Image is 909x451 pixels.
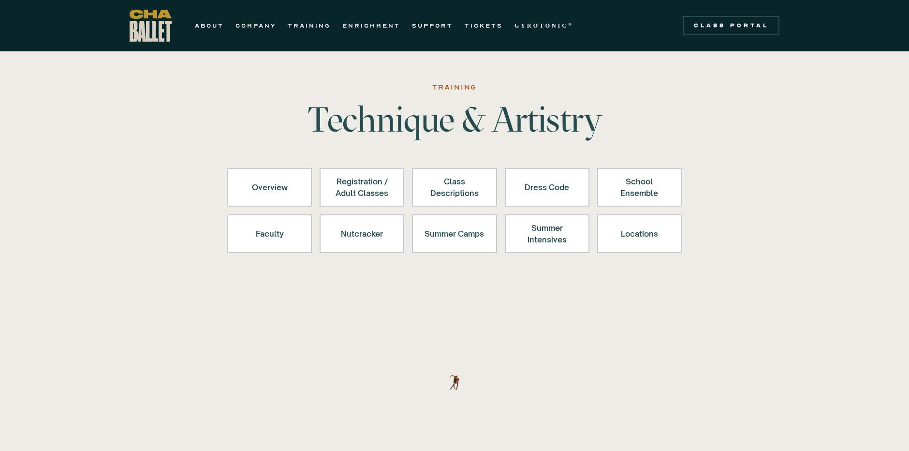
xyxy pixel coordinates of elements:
a: Summer Camps [412,214,497,253]
a: Nutcracker [320,214,404,253]
a: Class Descriptions [412,168,497,207]
div: Training [432,82,477,93]
a: Summer Intensives [505,214,589,253]
a: TICKETS [465,20,503,31]
a: SUPPORT [412,20,453,31]
a: Locations [597,214,682,253]
div: School Ensemble [610,176,669,199]
div: Registration / Adult Classes [332,176,392,199]
a: School Ensemble [597,168,682,207]
strong: GYROTONIC [514,22,568,29]
h1: Technique & Artistry [304,102,605,137]
div: Locations [610,222,669,245]
a: home [130,10,172,42]
a: COMPANY [235,20,276,31]
a: TRAINING [288,20,331,31]
div: Summer Camps [425,222,484,245]
div: Class Descriptions [425,176,484,199]
div: Summer Intensives [517,222,577,245]
a: Class Portal [683,16,779,35]
div: Class Portal [689,22,774,30]
sup: ® [568,22,573,27]
a: GYROTONIC® [514,20,573,31]
a: ENRICHMENT [342,20,400,31]
a: Registration /Adult Classes [320,168,404,207]
div: Nutcracker [332,222,392,245]
div: Overview [240,176,299,199]
a: Overview [227,168,312,207]
a: Dress Code [505,168,589,207]
div: Dress Code [517,176,577,199]
a: ABOUT [195,20,224,31]
a: Faculty [227,214,312,253]
div: Faculty [240,222,299,245]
